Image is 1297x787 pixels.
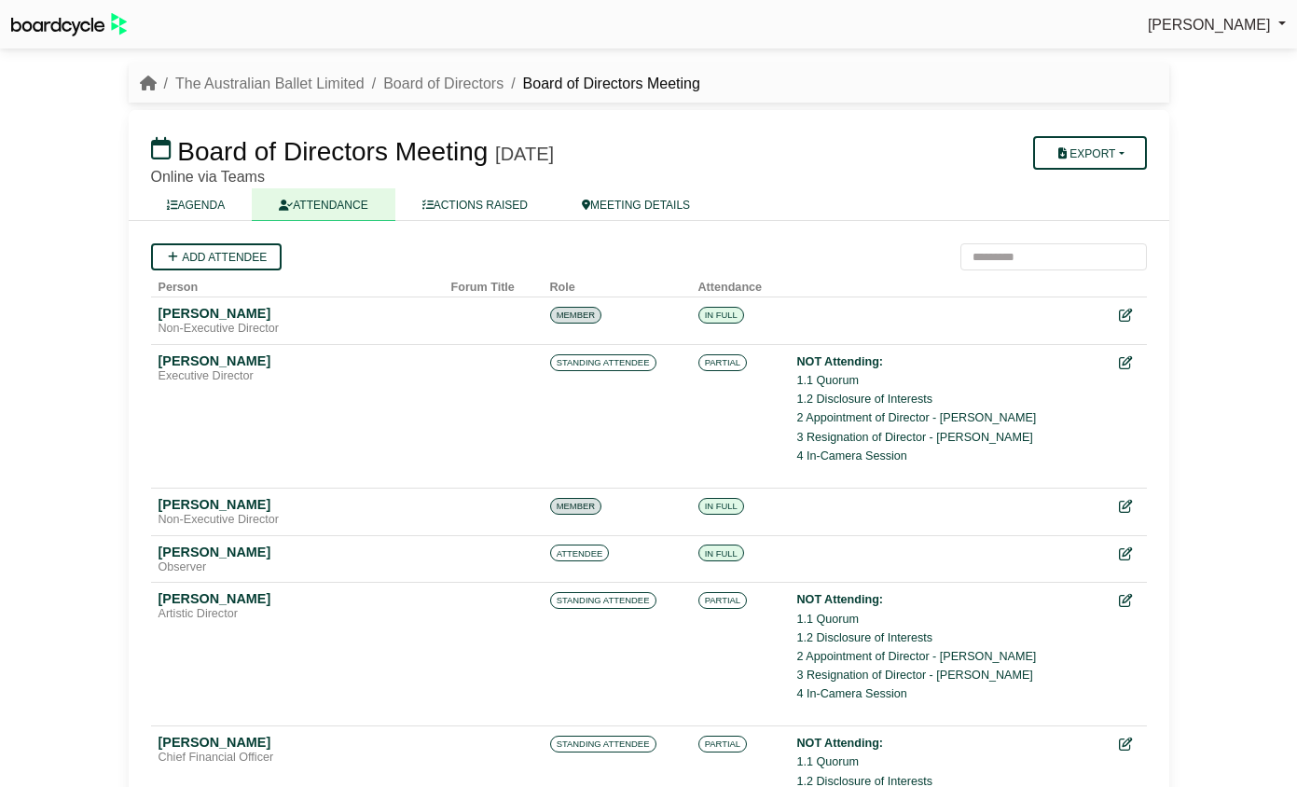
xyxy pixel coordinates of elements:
a: ACTIONS RAISED [395,188,555,221]
li: 1.1 Quorum [797,752,1104,771]
a: Board of Directors [383,76,504,91]
div: [PERSON_NAME] [159,305,436,322]
div: [PERSON_NAME] [159,352,436,369]
a: The Australian Ballet Limited [175,76,365,91]
li: 1.1 Quorum [797,371,1104,390]
span: PARTIAL [698,592,748,609]
span: STANDING ATTENDEE [550,592,656,609]
li: 2 Appointment of Director - [PERSON_NAME] [797,647,1104,666]
div: Chief Financial Officer [159,751,436,766]
a: MEETING DETAILS [555,188,717,221]
img: BoardcycleBlackGreen-aaafeed430059cb809a45853b8cf6d952af9d84e6e89e1f1685b34bfd5cb7d64.svg [11,13,127,36]
span: MEMBER [550,307,602,324]
a: AGENDA [140,188,253,221]
li: Board of Directors Meeting [504,72,700,96]
div: NOT Attending: [797,590,1104,609]
div: Observer [159,560,436,575]
th: Forum Title [444,270,543,297]
span: MEMBER [550,498,602,515]
a: ATTENDANCE [252,188,394,221]
li: 1.2 Disclosure of Interests [797,628,1104,647]
li: 1.1 Quorum [797,610,1104,628]
div: Executive Director [159,369,436,384]
div: Non-Executive Director [159,513,436,528]
li: 1.2 Disclosure of Interests [797,390,1104,408]
li: 4 In-Camera Session [797,447,1104,465]
nav: breadcrumb [140,72,700,96]
div: [DATE] [495,143,554,165]
span: PARTIAL [698,736,748,752]
div: [PERSON_NAME] [159,590,436,607]
span: IN FULL [698,307,744,324]
div: Edit [1119,496,1139,518]
li: 4 In-Camera Session [797,684,1104,703]
li: 2 Appointment of Director - [PERSON_NAME] [797,408,1104,427]
th: Role [543,270,691,297]
span: Online via Teams [151,169,265,185]
span: ATTENDEE [550,545,610,561]
div: Artistic Director [159,607,436,622]
span: STANDING ATTENDEE [550,354,656,371]
span: IN FULL [698,498,744,515]
li: 3 Resignation of Director - [PERSON_NAME] [797,428,1104,447]
th: Person [151,270,444,297]
span: PARTIAL [698,354,748,371]
button: Export [1033,136,1146,170]
span: STANDING ATTENDEE [550,736,656,752]
span: Board of Directors Meeting [177,137,488,166]
div: Edit [1119,734,1139,755]
th: Attendance [691,270,790,297]
div: [PERSON_NAME] [159,544,436,560]
div: [PERSON_NAME] [159,496,436,513]
a: [PERSON_NAME] [1148,13,1286,37]
div: [PERSON_NAME] [159,734,436,751]
span: IN FULL [698,545,744,561]
a: Add attendee [151,243,283,270]
div: Edit [1119,544,1139,565]
span: [PERSON_NAME] [1148,17,1271,33]
li: 3 Resignation of Director - [PERSON_NAME] [797,666,1104,684]
div: Non-Executive Director [159,322,436,337]
div: NOT Attending: [797,352,1104,371]
div: Edit [1119,305,1139,326]
div: Edit [1119,590,1139,612]
div: Edit [1119,352,1139,374]
div: NOT Attending: [797,734,1104,752]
